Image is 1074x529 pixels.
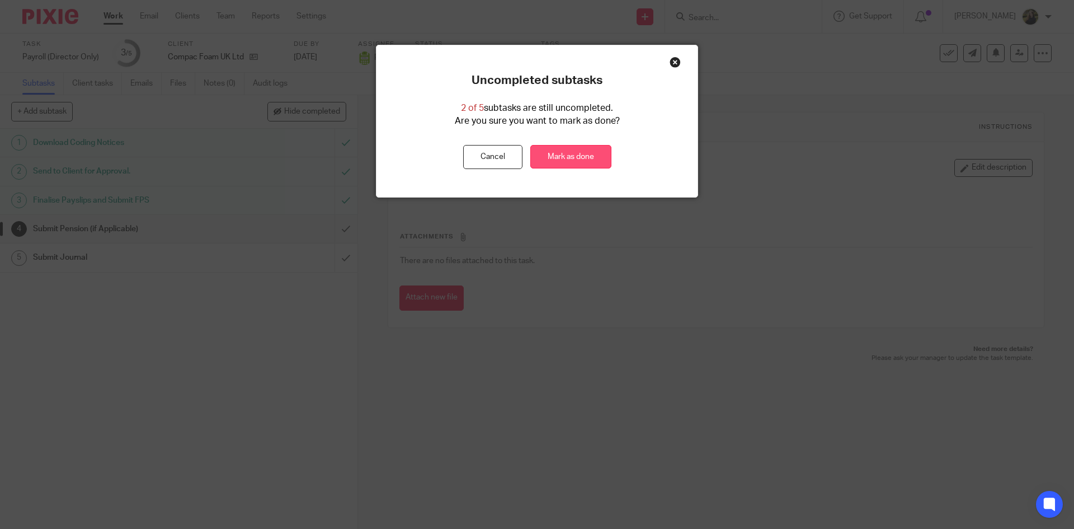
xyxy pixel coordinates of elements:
[472,73,602,88] p: Uncompleted subtasks
[463,145,522,169] button: Cancel
[461,102,613,115] p: subtasks are still uncompleted.
[455,115,620,128] p: Are you sure you want to mark as done?
[461,104,484,113] span: 2 of 5
[530,145,611,169] a: Mark as done
[670,57,681,68] div: Close this dialog window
